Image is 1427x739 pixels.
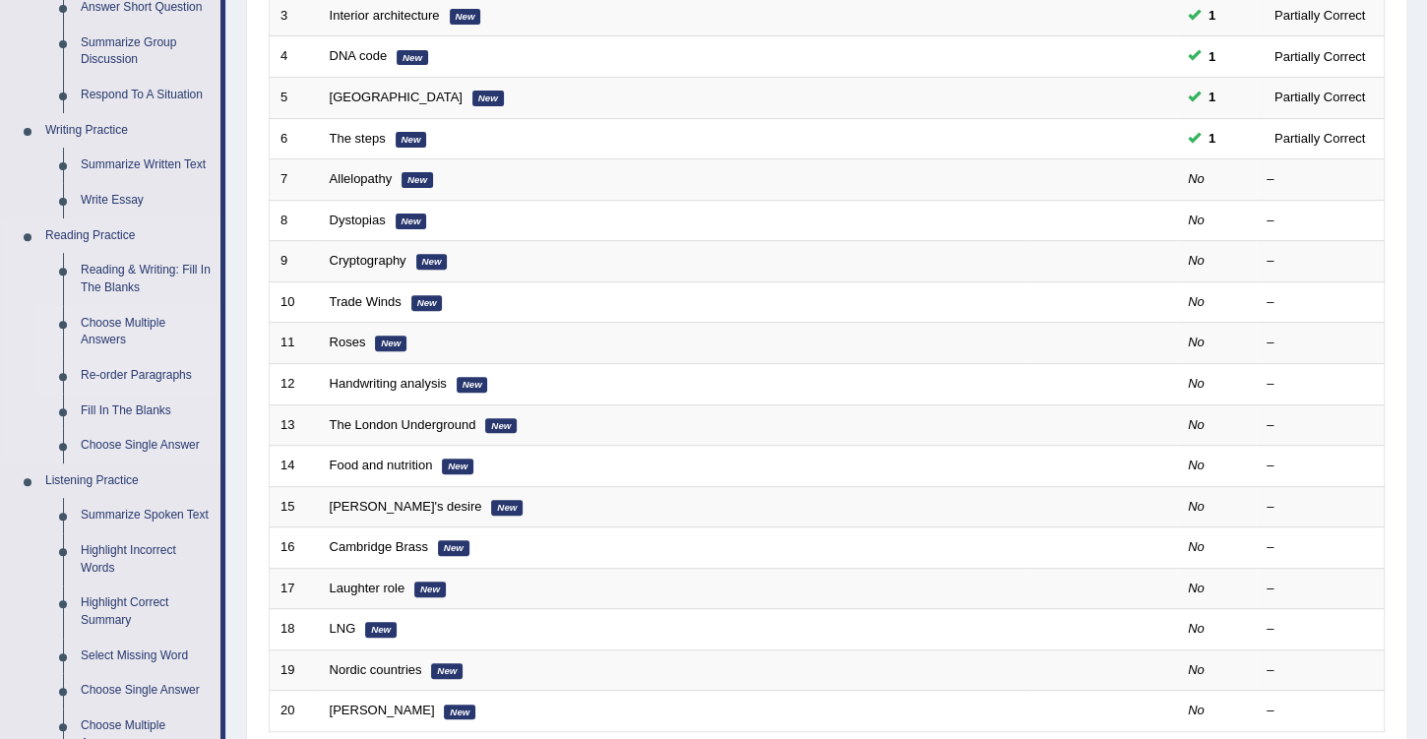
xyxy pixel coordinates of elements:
a: Write Essay [72,183,220,218]
a: Summarize Group Discussion [72,26,220,78]
td: 16 [270,527,319,569]
em: New [444,705,475,720]
a: DNA code [330,48,388,63]
em: New [416,254,448,270]
td: 13 [270,404,319,446]
div: – [1267,457,1373,475]
span: You can still take this question [1201,128,1223,149]
em: No [1188,458,1205,472]
td: 10 [270,281,319,323]
a: Respond To A Situation [72,78,220,113]
a: Handwriting analysis [330,376,447,391]
div: Partially Correct [1267,128,1373,149]
em: New [485,418,517,434]
td: 15 [270,486,319,527]
a: Cryptography [330,253,406,268]
em: No [1188,171,1205,186]
div: – [1267,375,1373,394]
em: No [1188,662,1205,677]
td: 14 [270,446,319,487]
em: No [1188,703,1205,717]
a: Roses [330,335,366,349]
div: – [1267,620,1373,639]
a: Fill In The Blanks [72,394,220,429]
td: 17 [270,568,319,609]
a: [PERSON_NAME]'s desire [330,499,482,514]
span: You can still take this question [1201,5,1223,26]
a: Reading Practice [36,218,220,254]
em: No [1188,581,1205,595]
em: New [431,663,463,679]
a: Select Missing Word [72,639,220,674]
em: New [457,377,488,393]
div: Partially Correct [1267,46,1373,67]
a: Summarize Written Text [72,148,220,183]
a: The steps [330,131,386,146]
em: New [442,459,473,474]
em: No [1188,253,1205,268]
a: Listening Practice [36,463,220,499]
td: 19 [270,649,319,691]
a: Cambridge Brass [330,539,428,554]
em: New [396,132,427,148]
em: No [1188,294,1205,309]
em: New [450,9,481,25]
td: 5 [270,78,319,119]
a: The London Underground [330,417,476,432]
td: 4 [270,36,319,78]
em: New [365,622,397,638]
a: Re-order Paragraphs [72,358,220,394]
a: Choose Single Answer [72,673,220,708]
a: Summarize Spoken Text [72,498,220,533]
div: – [1267,702,1373,720]
em: No [1188,417,1205,432]
em: No [1188,376,1205,391]
a: [GEOGRAPHIC_DATA] [330,90,463,104]
div: Partially Correct [1267,87,1373,107]
a: Choose Multiple Answers [72,306,220,358]
em: No [1188,335,1205,349]
div: – [1267,293,1373,312]
em: New [411,295,443,311]
div: – [1267,212,1373,230]
a: Highlight Correct Summary [72,585,220,638]
em: New [402,172,433,188]
a: Writing Practice [36,113,220,149]
em: No [1188,499,1205,514]
em: No [1188,213,1205,227]
td: 6 [270,118,319,159]
em: No [1188,539,1205,554]
a: Highlight Incorrect Words [72,533,220,585]
a: [PERSON_NAME] [330,703,435,717]
span: You can still take this question [1201,46,1223,67]
a: Trade Winds [330,294,402,309]
a: Interior architecture [330,8,440,23]
a: Nordic countries [330,662,422,677]
a: Allelopathy [330,171,393,186]
em: New [397,50,428,66]
div: – [1267,580,1373,598]
div: – [1267,416,1373,435]
div: – [1267,334,1373,352]
td: 7 [270,159,319,201]
em: No [1188,621,1205,636]
td: 11 [270,323,319,364]
em: New [396,214,427,229]
em: New [438,540,469,556]
a: Dystopias [330,213,386,227]
td: 8 [270,200,319,241]
em: New [414,582,446,597]
a: Food and nutrition [330,458,433,472]
td: 12 [270,363,319,404]
td: 9 [270,241,319,282]
a: Reading & Writing: Fill In The Blanks [72,253,220,305]
em: New [472,91,504,106]
a: Choose Single Answer [72,428,220,463]
em: New [375,336,406,351]
td: 20 [270,691,319,732]
div: Partially Correct [1267,5,1373,26]
div: – [1267,498,1373,517]
div: – [1267,252,1373,271]
span: You can still take this question [1201,87,1223,107]
div: – [1267,170,1373,189]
